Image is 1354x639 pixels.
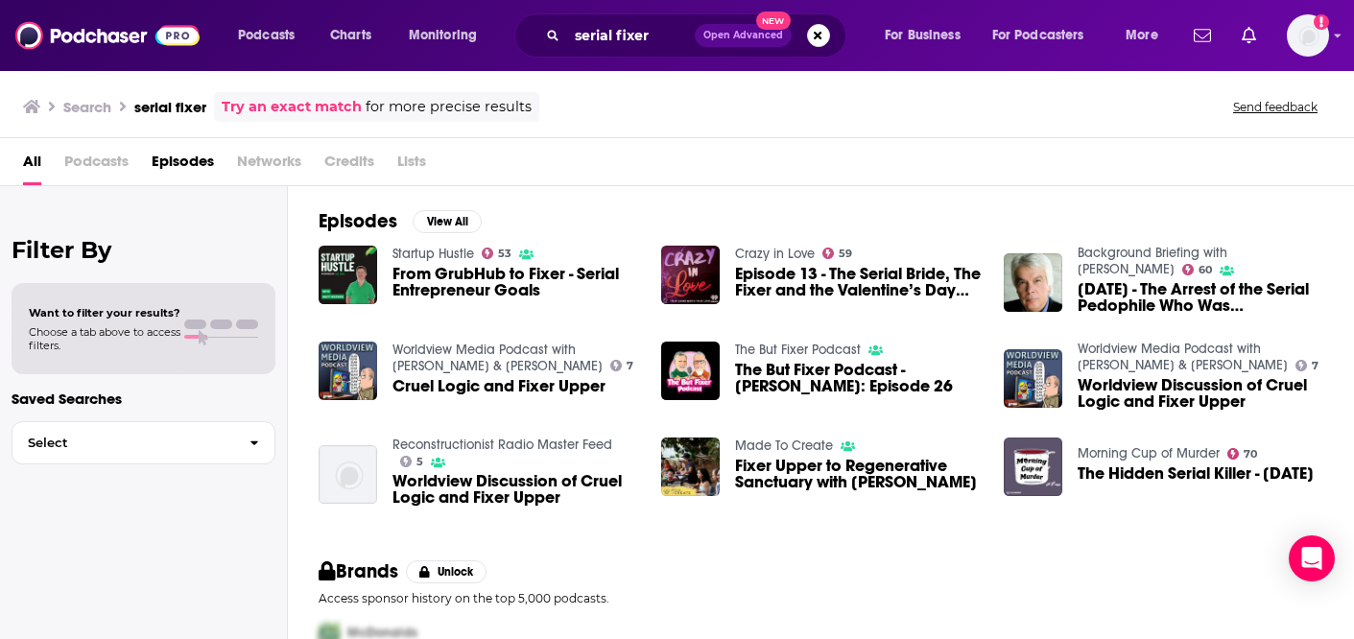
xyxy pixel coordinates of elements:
img: The Hidden Serial Killer - March 18 2024 [1004,438,1062,496]
span: Open Advanced [703,31,783,40]
img: Episode 13 - The Serial Bride, The Fixer and the Valentine’s Day Death [661,246,720,304]
img: Fixer Upper to Regenerative Sanctuary with CJ Andrews [661,438,720,496]
span: The But Fixer Podcast - [PERSON_NAME]: Episode 26 [735,362,981,394]
img: Cruel Logic and Fixer Upper [319,342,377,400]
a: EpisodesView All [319,209,482,233]
span: Want to filter your results? [29,306,180,319]
a: Show notifications dropdown [1186,19,1219,52]
span: Lists [397,146,426,185]
span: Charts [330,22,371,49]
button: Show profile menu [1287,14,1329,57]
button: open menu [871,20,985,51]
span: The Hidden Serial Killer - [DATE] [1078,465,1314,482]
a: Episode 13 - The Serial Bride, The Fixer and the Valentine’s Day Death [735,266,981,298]
button: Open AdvancedNew [695,24,792,47]
a: Worldview Discussion of Cruel Logic and Fixer Upper [392,473,638,506]
a: Worldview Media Podcast with Gordan & Joyce Runyan [1078,341,1288,373]
span: 5 [416,458,423,466]
a: 59 [822,248,853,259]
a: 53 [482,248,512,259]
h2: Brands [319,559,398,583]
span: From GrubHub to Fixer - Serial Entrepreneur Goals [392,266,638,298]
img: From GrubHub to Fixer - Serial Entrepreneur Goals [319,246,377,304]
h3: Search [63,98,111,116]
a: Charts [318,20,383,51]
button: Select [12,421,275,464]
button: open menu [1112,20,1182,51]
a: 70 [1227,448,1258,460]
span: More [1126,22,1158,49]
button: open menu [980,20,1112,51]
a: 7 [610,360,634,371]
h2: Filter By [12,236,275,264]
span: Credits [324,146,374,185]
span: Podcasts [64,146,129,185]
a: Cruel Logic and Fixer Upper [392,378,606,394]
span: 7 [627,362,633,370]
span: Networks [237,146,301,185]
a: Crazy in Love [735,246,815,262]
h3: serial fixer [134,98,206,116]
a: The But Fixer Podcast - Denis Havalec: Episode 26 [735,362,981,394]
a: The But Fixer Podcast [735,342,861,358]
a: Reconstructionist Radio Master Feed [392,437,612,453]
h2: Episodes [319,209,397,233]
input: Search podcasts, credits, & more... [567,20,695,51]
img: Worldview Discussion of Cruel Logic and Fixer Upper [1004,349,1062,408]
span: Choose a tab above to access filters. [29,325,180,352]
a: Made To Create [735,438,833,454]
span: Episodes [152,146,214,185]
button: Send feedback [1227,99,1323,115]
img: Podchaser - Follow, Share and Rate Podcasts [15,17,200,54]
a: Worldview Media Podcast with Gordan & Joyce Runyan [392,342,603,374]
div: Open Intercom Messenger [1289,535,1335,581]
span: 60 [1199,266,1212,274]
button: Unlock [406,560,487,583]
span: For Podcasters [992,22,1084,49]
img: Worldview Discussion of Cruel Logic and Fixer Upper [319,445,377,504]
a: Show notifications dropdown [1234,19,1264,52]
a: 5 [400,456,424,467]
img: The But Fixer Podcast - Denis Havalec: Episode 26 [661,342,720,400]
span: For Business [885,22,961,49]
button: open menu [395,20,502,51]
a: Try an exact match [222,96,362,118]
img: June 4 - The Arrest of the Serial Pedophile Who Was Trump's Go-Between and Fixer; The Saudi and E... [1004,253,1062,312]
span: Select [12,437,234,449]
a: June 4 - The Arrest of the Serial Pedophile Who Was Trump's Go-Between and Fixer; The Saudi and E... [1078,281,1323,314]
a: The Hidden Serial Killer - March 18 2024 [1078,465,1314,482]
span: All [23,146,41,185]
a: Background Briefing with Ian Masters [1078,245,1227,277]
span: 59 [839,249,852,258]
span: [DATE] - The Arrest of the Serial Pedophile Who Was [PERSON_NAME] Go-Between and Fixer; The Saudi... [1078,281,1323,314]
span: Podcasts [238,22,295,49]
a: Fixer Upper to Regenerative Sanctuary with CJ Andrews [735,458,981,490]
span: for more precise results [366,96,532,118]
svg: Add a profile image [1314,14,1329,30]
p: Saved Searches [12,390,275,408]
div: Search podcasts, credits, & more... [533,13,865,58]
p: Access sponsor history on the top 5,000 podcasts. [319,591,1323,605]
a: 60 [1182,264,1213,275]
img: User Profile [1287,14,1329,57]
span: 70 [1244,450,1257,459]
a: 7 [1295,360,1319,371]
span: 7 [1312,362,1318,370]
a: Worldview Discussion of Cruel Logic and Fixer Upper [1078,377,1323,410]
span: Fixer Upper to Regenerative Sanctuary with [PERSON_NAME] [735,458,981,490]
span: Logged in as broadleafbooks_ [1287,14,1329,57]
